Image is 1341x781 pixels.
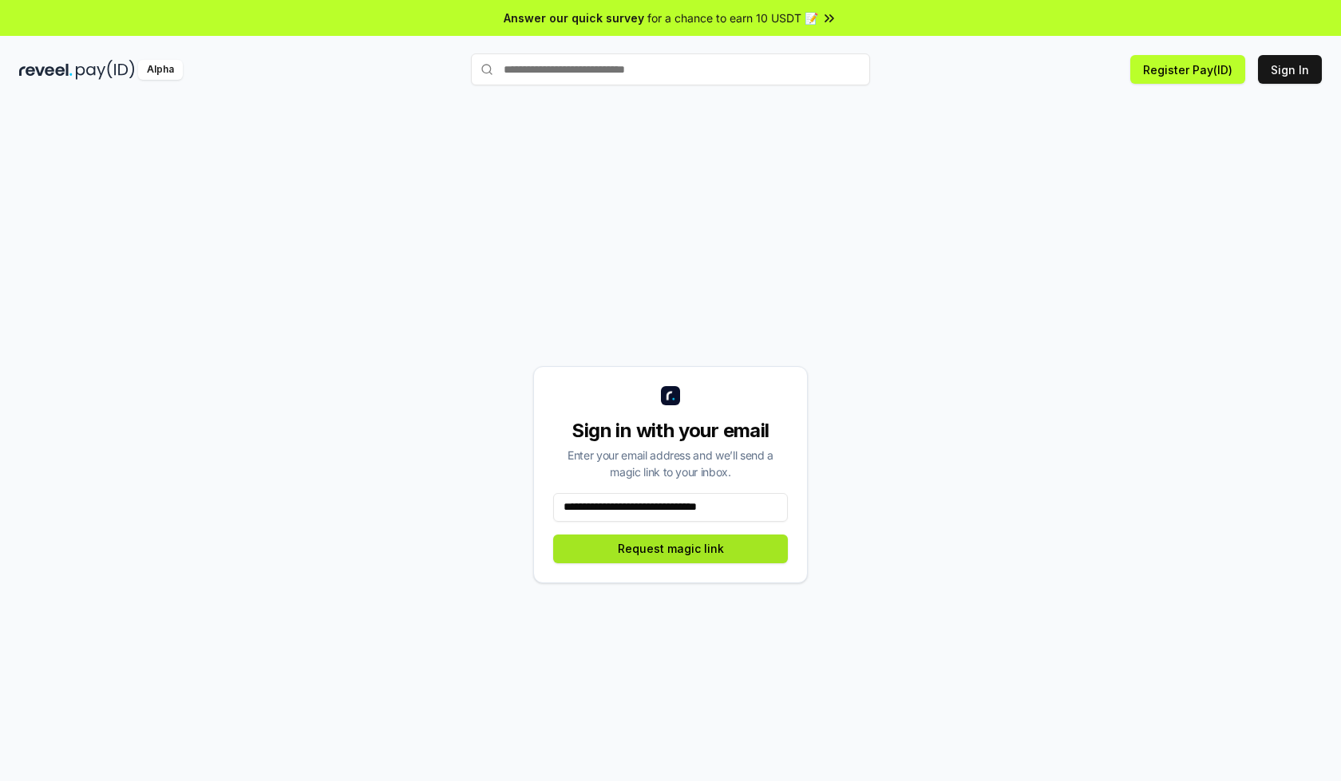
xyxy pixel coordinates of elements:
span: for a chance to earn 10 USDT 📝 [647,10,818,26]
button: Request magic link [553,534,788,563]
button: Register Pay(ID) [1130,55,1245,84]
div: Alpha [138,60,183,80]
img: logo_small [661,386,680,405]
div: Sign in with your email [553,418,788,444]
div: Enter your email address and we’ll send a magic link to your inbox. [553,447,788,480]
button: Sign In [1258,55,1322,84]
img: pay_id [76,60,135,80]
span: Answer our quick survey [504,10,644,26]
img: reveel_dark [19,60,73,80]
